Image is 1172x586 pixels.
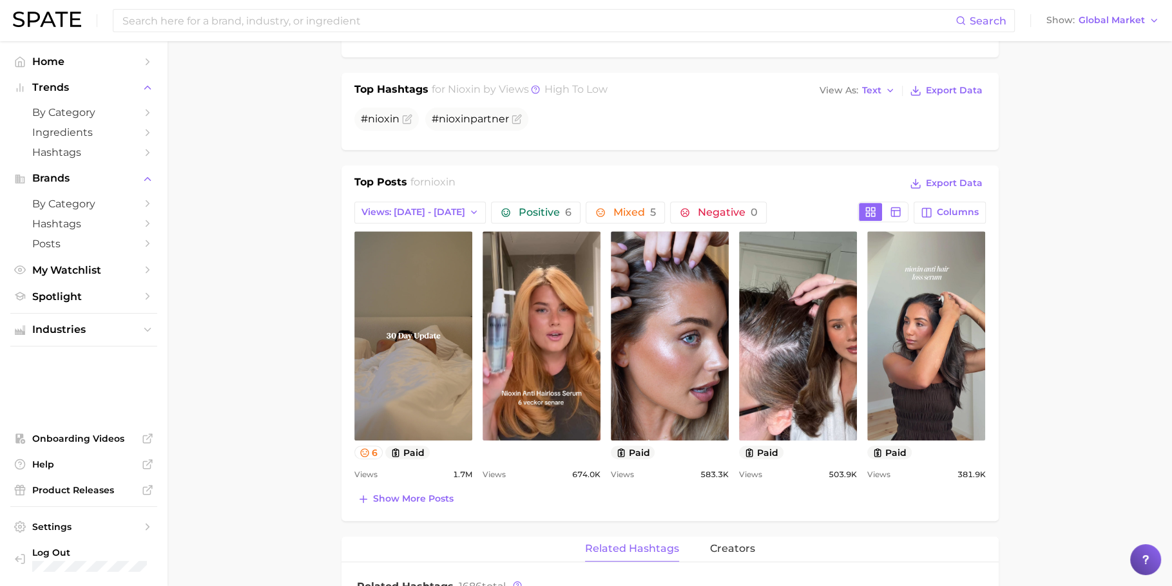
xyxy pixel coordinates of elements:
[585,543,679,554] span: related hashtags
[13,12,81,27] img: SPATE
[385,446,430,459] button: paid
[970,15,1006,27] span: Search
[361,113,399,125] span: #
[10,429,157,448] a: Onboarding Videos
[432,82,608,100] h2: for by Views
[361,207,465,218] span: Views: [DATE] - [DATE]
[410,175,456,194] h2: for
[867,446,912,459] button: paid
[1046,17,1075,24] span: Show
[611,446,655,459] button: paid
[564,206,571,218] span: 6
[453,467,472,482] span: 1.7m
[32,55,135,68] span: Home
[914,202,985,223] button: Columns
[957,467,985,482] span: 381.9k
[10,142,157,162] a: Hashtags
[739,467,762,482] span: Views
[32,290,135,303] span: Spotlight
[1079,17,1145,24] span: Global Market
[697,207,757,218] span: Negative
[439,113,470,125] span: nioxin
[518,207,571,218] span: Positive
[10,287,157,307] a: Spotlight
[354,467,378,482] span: Views
[937,207,979,218] span: Columns
[483,467,506,482] span: Views
[829,467,857,482] span: 503.9k
[10,52,157,71] a: Home
[700,467,729,482] span: 583.3k
[368,113,399,125] span: nioxin
[32,218,135,230] span: Hashtags
[32,484,135,496] span: Product Releases
[32,547,147,558] span: Log Out
[613,207,655,218] span: Mixed
[816,82,899,99] button: View AsText
[32,82,135,93] span: Trends
[32,198,135,210] span: by Category
[820,87,858,94] span: View As
[354,175,407,194] h1: Top Posts
[862,87,881,94] span: Text
[544,83,608,95] span: high to low
[10,122,157,142] a: Ingredients
[10,543,157,576] a: Log out. Currently logged in with e-mail jenny.zeng@spate.nyc.
[10,455,157,474] a: Help
[907,82,985,100] button: Export Data
[10,78,157,97] button: Trends
[10,234,157,254] a: Posts
[32,106,135,118] span: by Category
[32,238,135,250] span: Posts
[32,173,135,184] span: Brands
[572,467,600,482] span: 674.0k
[354,446,383,459] button: 6
[10,214,157,234] a: Hashtags
[32,146,135,158] span: Hashtags
[710,543,755,554] span: creators
[649,206,655,218] span: 5
[926,85,983,96] span: Export Data
[402,114,412,124] button: Flag as miscategorized or irrelevant
[32,521,135,533] span: Settings
[32,264,135,276] span: My Watchlist
[373,493,454,504] span: Show more posts
[750,206,757,218] span: 0
[354,202,486,223] button: Views: [DATE] - [DATE]
[448,83,481,95] span: nioxin
[424,176,456,188] span: nioxin
[10,169,157,188] button: Brands
[926,178,983,189] span: Export Data
[354,490,457,508] button: Show more posts
[10,517,157,536] a: Settings
[10,480,157,500] a: Product Releases
[354,82,428,100] h1: Top Hashtags
[32,433,135,444] span: Onboarding Videos
[907,175,985,193] button: Export Data
[739,446,783,459] button: paid
[512,114,522,124] button: Flag as miscategorized or irrelevant
[10,260,157,280] a: My Watchlist
[32,324,135,336] span: Industries
[10,102,157,122] a: by Category
[867,467,890,482] span: Views
[611,467,634,482] span: Views
[10,320,157,339] button: Industries
[121,10,956,32] input: Search here for a brand, industry, or ingredient
[432,113,509,125] span: # partner
[32,126,135,138] span: Ingredients
[32,458,135,470] span: Help
[1043,12,1162,29] button: ShowGlobal Market
[10,194,157,214] a: by Category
